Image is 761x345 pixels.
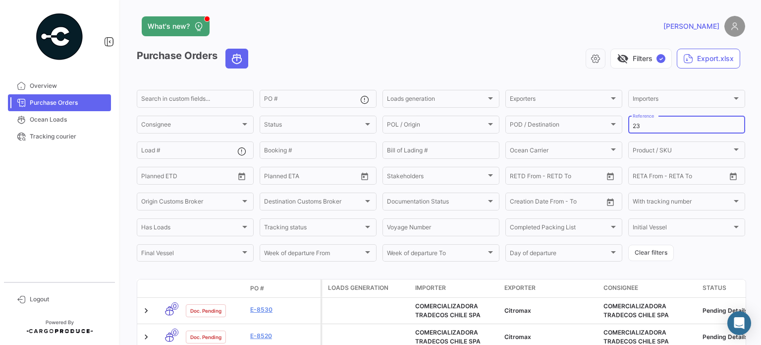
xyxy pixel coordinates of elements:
a: E-8520 [250,332,317,341]
span: COMERCIALIZADORA TRADECOS CHILE SPA [415,329,481,345]
span: Destination Customs Broker [264,200,363,207]
button: Export.xlsx [677,49,740,69]
input: To [285,174,329,181]
datatable-header-cell: Doc. Status [182,284,246,292]
button: Open calendar [603,195,618,209]
span: Has Loads [141,225,240,232]
button: Open calendar [357,169,372,184]
a: E-8530 [250,305,317,314]
span: COMERCIALIZADORA TRADECOS CHILE SPA [603,302,669,319]
span: COMERCIALIZADORA TRADECOS CHILE SPA [603,329,669,345]
span: Day of departure [510,251,609,258]
span: Loads generation [328,283,388,292]
a: Expand/Collapse Row [141,306,151,316]
div: Abrir Intercom Messenger [727,311,751,335]
span: With tracking number [633,200,732,207]
input: To [531,174,575,181]
datatable-header-cell: Importer [411,279,500,297]
span: Citromax [504,307,531,314]
span: Exporter [504,283,536,292]
button: Open calendar [234,169,249,184]
button: visibility_offFilters✓ [610,49,672,69]
datatable-header-cell: Consignee [599,279,699,297]
button: What's new? [142,16,210,36]
button: Clear filters [628,245,674,261]
datatable-header-cell: Loads generation [322,279,411,297]
span: Tracking status [264,225,363,232]
span: What's new? [148,21,190,31]
input: To [531,200,575,207]
img: placeholder-user.png [724,16,745,37]
span: Importer [415,283,446,292]
span: [PERSON_NAME] [663,21,719,31]
span: POD / Destination [510,123,609,130]
span: Consignee [603,283,638,292]
span: Final Vessel [141,251,240,258]
input: To [162,174,207,181]
input: From [141,174,155,181]
h3: Purchase Orders [137,49,251,69]
span: ✓ [656,54,665,63]
input: To [653,174,698,181]
span: Purchase Orders [30,98,107,107]
input: From [633,174,647,181]
button: Ocean [226,49,248,68]
input: From [510,200,524,207]
span: Origin Customs Broker [141,200,240,207]
input: From [510,174,524,181]
a: Expand/Collapse Row [141,332,151,342]
datatable-header-cell: Exporter [500,279,599,297]
span: Doc. Pending [190,333,221,341]
span: Doc. Pending [190,307,221,315]
span: Importers [633,97,732,104]
datatable-header-cell: Transport mode [157,284,182,292]
a: Ocean Loads [8,111,111,128]
span: Exporters [510,97,609,104]
input: From [264,174,278,181]
span: Logout [30,295,107,304]
datatable-header-cell: PO # [246,280,321,297]
span: Ocean Carrier [510,148,609,155]
span: Loads generation [387,97,486,104]
span: 0 [171,302,178,310]
span: Week of departure To [387,251,486,258]
span: Week of departure From [264,251,363,258]
span: Status [264,123,363,130]
a: Purchase Orders [8,94,111,111]
span: Documentation Status [387,200,486,207]
span: PO # [250,284,264,293]
span: Status [703,283,726,292]
span: Completed Packing List [510,225,609,232]
a: Overview [8,77,111,94]
span: Tracking courier [30,132,107,141]
span: COMERCIALIZADORA TRADECOS CHILE SPA [415,302,481,319]
span: Ocean Loads [30,115,107,124]
span: Initial Vessel [633,225,732,232]
span: Product / SKU [633,148,732,155]
button: Open calendar [726,169,741,184]
span: Citromax [504,333,531,341]
span: visibility_off [617,53,629,65]
a: Tracking courier [8,128,111,145]
span: Overview [30,81,107,90]
span: Stakeholders [387,174,486,181]
span: POL / Origin [387,123,486,130]
span: Consignee [141,123,240,130]
img: powered-by.png [35,12,84,62]
span: 0 [171,329,178,336]
button: Open calendar [603,169,618,184]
